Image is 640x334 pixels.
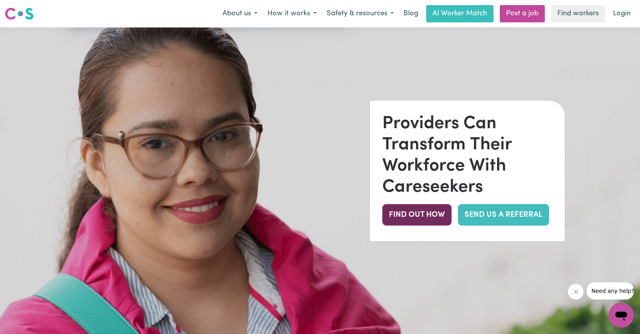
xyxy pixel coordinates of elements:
button: About us [217,5,262,22]
div: Providers Can Transform Their Workforce With Careseekers [382,113,552,198]
span: Need any help? [5,5,47,12]
button: How it works [262,5,322,22]
a: Find workers [551,5,605,22]
a: Post a job [500,5,545,22]
iframe: Message from company [587,282,634,300]
button: Safety & resources [322,5,399,22]
img: Careseekers logo [5,7,34,21]
a: Login [608,5,635,22]
a: SEND US A REFERRAL [458,204,549,226]
iframe: Button to launch messaging window [609,303,634,328]
button: FIND OUT HOW [382,204,452,226]
iframe: Close message [568,284,584,300]
a: Blog [399,5,423,22]
a: Careseekers logo [5,5,34,23]
a: AI Worker Match [426,5,494,22]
